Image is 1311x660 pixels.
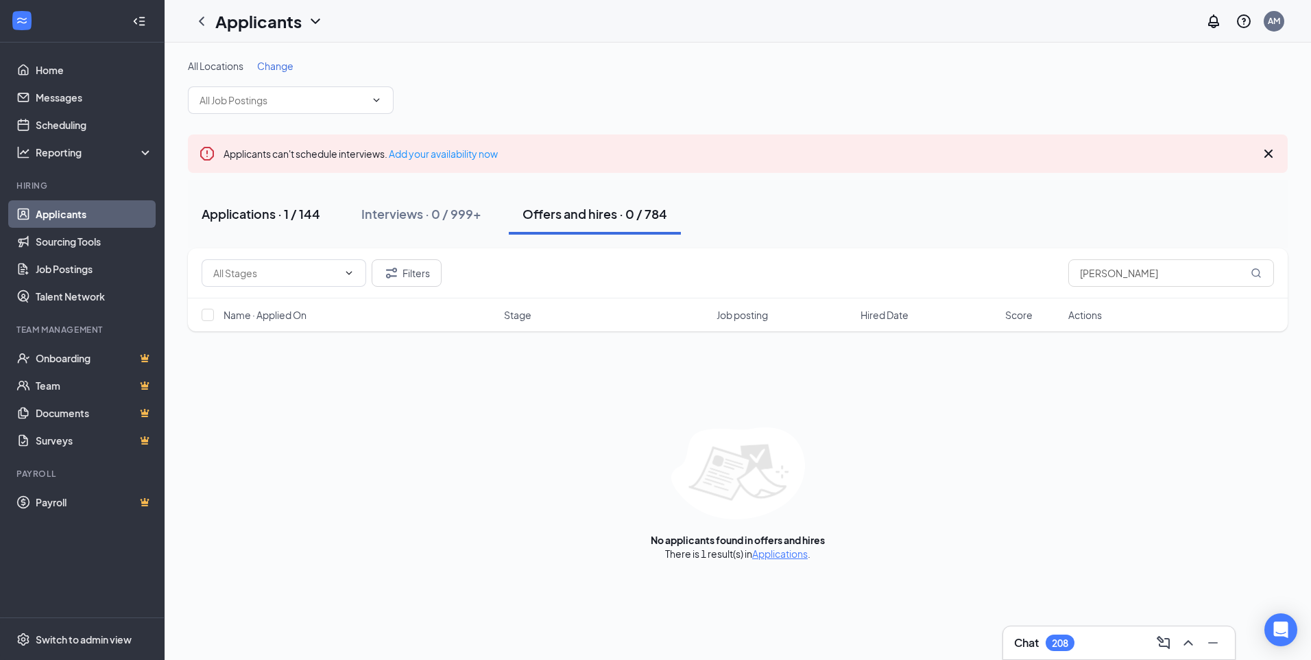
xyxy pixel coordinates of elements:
button: Filter Filters [372,259,442,287]
button: ChevronUp [1177,632,1199,654]
svg: ChevronDown [307,13,324,30]
a: Sourcing Tools [36,228,153,255]
svg: Collapse [132,14,146,28]
span: Applicants can't schedule interviews. [224,148,498,160]
img: empty-state [671,427,805,519]
svg: QuestionInfo [1236,13,1252,30]
svg: ComposeMessage [1155,635,1172,651]
span: Hired Date [861,308,909,322]
button: Minimize [1202,632,1224,654]
svg: Cross [1260,145,1277,162]
span: Job posting [717,308,768,322]
span: Stage [504,308,531,322]
svg: Notifications [1205,13,1222,30]
a: DocumentsCrown [36,399,153,427]
a: Applications [752,547,808,560]
svg: Settings [16,633,30,646]
a: PayrollCrown [36,488,153,516]
span: Actions [1068,308,1102,322]
svg: ChevronDown [371,95,382,106]
svg: Analysis [16,145,30,159]
svg: WorkstreamLogo [15,14,29,27]
div: Applications · 1 / 144 [202,205,320,222]
span: Score [1005,308,1033,322]
svg: MagnifyingGlass [1251,268,1262,279]
a: SurveysCrown [36,427,153,454]
div: Reporting [36,145,154,159]
a: Messages [36,84,153,111]
svg: Filter [383,265,400,281]
a: Job Postings [36,255,153,283]
div: Switch to admin view [36,633,132,646]
svg: ChevronLeft [193,13,210,30]
a: Talent Network [36,283,153,310]
h3: Chat [1014,635,1039,650]
svg: Error [199,145,215,162]
div: Team Management [16,324,150,335]
div: 208 [1052,637,1068,649]
span: Name · Applied On [224,308,306,322]
input: All Job Postings [200,93,365,108]
span: Change [257,60,293,72]
div: No applicants found in offers and hires [651,533,825,547]
div: Offers and hires · 0 / 784 [522,205,667,222]
div: There is 1 result(s) in . [665,547,810,561]
a: TeamCrown [36,372,153,399]
input: Search in offers and hires [1068,259,1274,287]
a: Add your availability now [389,148,498,160]
span: All Locations [188,60,243,72]
div: Interviews · 0 / 999+ [361,205,481,222]
h1: Applicants [215,10,302,33]
div: Open Intercom Messenger [1264,613,1297,646]
button: ComposeMessage [1153,632,1175,654]
div: Hiring [16,180,150,191]
div: Payroll [16,468,150,480]
a: Home [36,56,153,84]
a: Scheduling [36,111,153,139]
div: AM [1268,15,1280,27]
svg: Minimize [1205,635,1221,651]
svg: ChevronUp [1180,635,1196,651]
input: All Stages [213,266,338,281]
a: OnboardingCrown [36,344,153,372]
a: Applicants [36,200,153,228]
svg: ChevronDown [344,268,354,279]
